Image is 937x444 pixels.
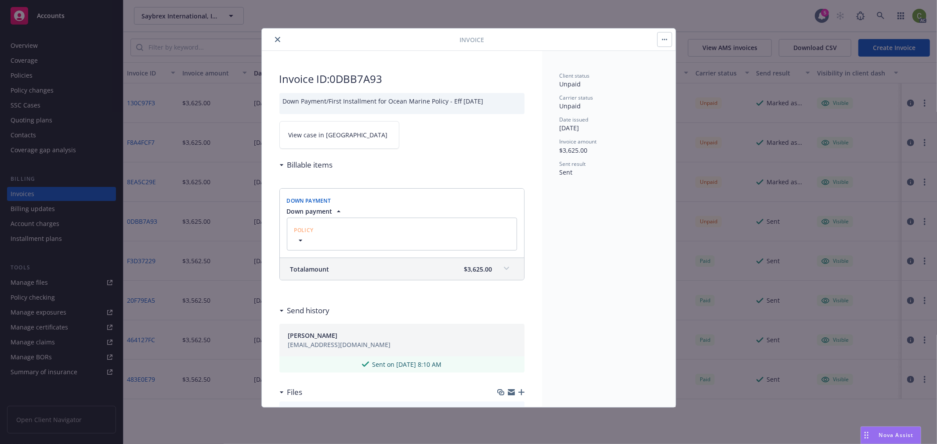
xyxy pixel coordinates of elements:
span: Client status [560,72,590,79]
div: Totalamount$3,625.00 [280,258,524,280]
h3: Files [287,387,303,398]
button: preview file [513,407,521,416]
span: $3,625.00 [560,146,588,154]
h3: Billable items [287,159,333,171]
div: Drag to move [861,427,872,444]
span: Invoice amount [560,138,597,145]
div: Send history [279,305,330,316]
h2: Invoice ID: 0DBB7A93 [279,72,525,86]
span: Down Payment [287,197,331,204]
span: Date issued [560,116,589,123]
span: [DATE] [560,124,579,132]
button: close [272,34,283,45]
span: Unpaid [560,102,581,110]
span: Carrier status [560,94,593,101]
span: Policy [294,226,314,234]
div: Here is your insurance invoice #0DBB7A93 from Newfront [305,407,475,416]
button: download file [499,407,506,416]
a: View case in [GEOGRAPHIC_DATA] [279,121,399,149]
button: [PERSON_NAME] [288,331,391,340]
span: Down payment [287,207,333,216]
span: [PERSON_NAME] [288,331,338,340]
span: $3,625.00 [464,265,492,274]
span: Total amount [290,265,329,274]
div: Down Payment/First Installment for Ocean Marine Policy - Eff [DATE] [279,93,525,114]
span: Unpaid [560,80,581,88]
button: Nova Assist [861,426,921,444]
span: View case in [GEOGRAPHIC_DATA] [289,130,388,140]
h3: Send history [287,305,330,316]
span: Sent result [560,160,586,168]
span: Invoice [460,35,485,44]
button: Down payment [287,207,343,216]
span: Nova Assist [879,431,914,439]
div: Billable items [279,159,333,171]
span: Sent [560,168,573,176]
span: Sent on [DATE] 8:10 AM [373,360,442,369]
div: Files [279,387,303,398]
div: [EMAIL_ADDRESS][DOMAIN_NAME] [288,340,391,349]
